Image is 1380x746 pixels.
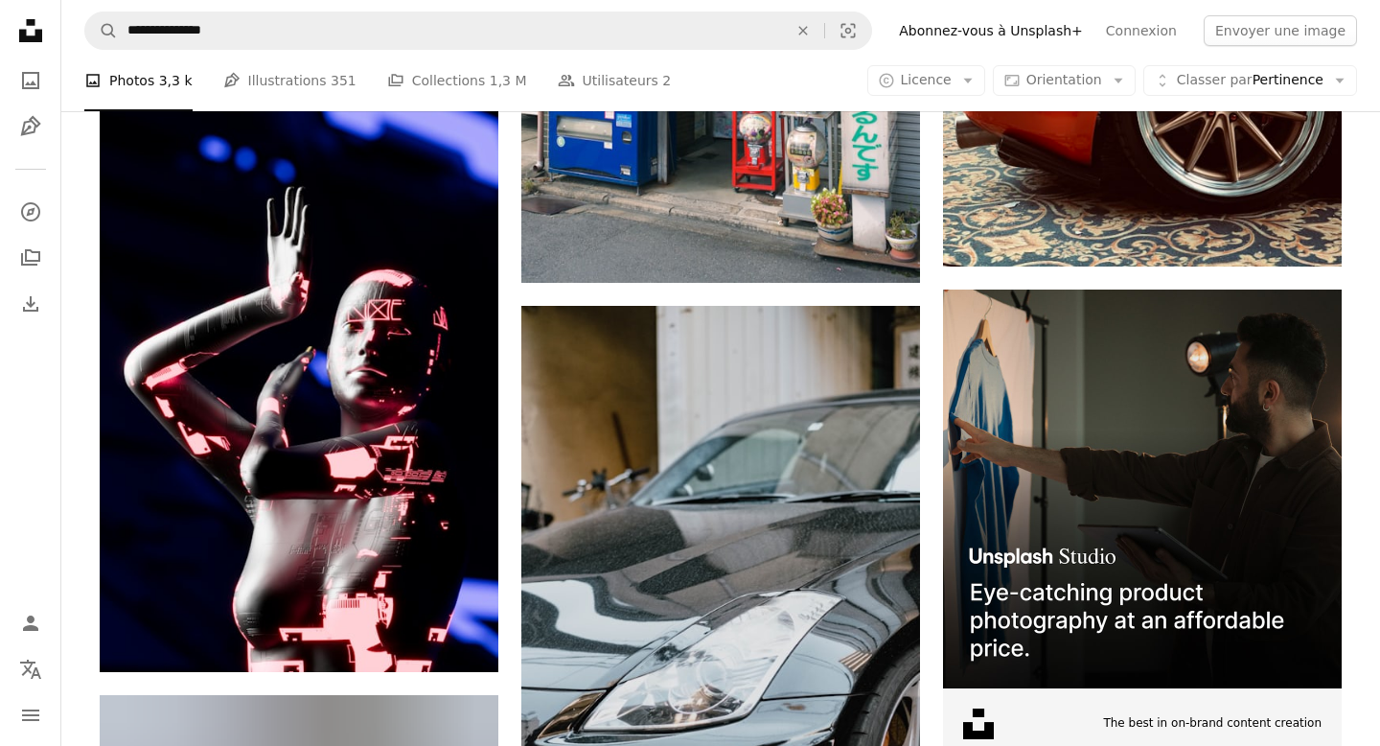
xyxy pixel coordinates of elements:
span: The best in on-brand content creation [1103,715,1322,732]
button: Orientation [993,65,1136,96]
span: Classer par [1177,72,1253,87]
a: Utilisateurs 2 [558,50,672,111]
button: Envoyer une image [1204,15,1357,46]
button: Licence [867,65,985,96]
a: Une femme la main en l’air [100,309,498,326]
a: Illustrations 351 [223,50,356,111]
a: Connexion / S’inscrire [11,604,50,642]
span: Pertinence [1177,71,1323,90]
span: Licence [901,72,952,87]
button: Effacer [782,12,824,49]
form: Rechercher des visuels sur tout le site [84,12,872,50]
button: Langue [11,650,50,688]
a: Collections 1,3 M [387,50,527,111]
img: file-1631678316303-ed18b8b5cb9cimage [963,709,994,739]
a: Connexion [1094,15,1188,46]
a: Explorer [11,193,50,231]
button: Menu [11,696,50,734]
a: Une voiture de sport noire garée dans un garage [521,596,920,614]
span: 351 [331,70,356,91]
a: Accueil — Unsplash [11,12,50,54]
img: file-1715714098234-25b8b4e9d8faimage [943,290,1342,688]
a: Illustrations [11,107,50,146]
a: Historique de téléchargement [11,285,50,323]
button: Rechercher sur Unsplash [85,12,118,49]
button: Classer parPertinence [1143,65,1357,96]
span: 1,3 M [490,70,527,91]
a: Photos [11,61,50,100]
a: Collections [11,239,50,277]
button: Recherche de visuels [825,12,871,49]
span: Orientation [1026,72,1102,87]
span: 2 [662,70,671,91]
a: Abonnez-vous à Unsplash+ [887,15,1094,46]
